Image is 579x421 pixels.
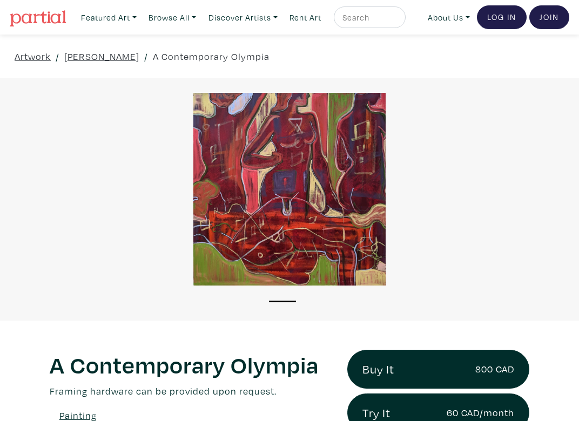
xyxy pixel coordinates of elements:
[475,362,514,376] small: 800 CAD
[64,49,139,64] a: [PERSON_NAME]
[285,6,326,29] a: Rent Art
[269,301,296,302] button: 1 of 1
[153,49,270,64] a: A Contemporary Olympia
[341,11,395,24] input: Search
[144,49,148,64] span: /
[15,49,51,64] a: Artwork
[76,6,142,29] a: Featured Art
[347,350,529,389] a: Buy It800 CAD
[477,5,527,29] a: Log In
[50,384,331,398] p: Framing hardware can be provided upon request.
[423,6,475,29] a: About Us
[50,350,331,379] h1: A Contemporary Olympia
[144,6,201,29] a: Browse All
[529,5,569,29] a: Join
[447,405,514,420] small: 60 CAD/month
[56,49,59,64] span: /
[204,6,282,29] a: Discover Artists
